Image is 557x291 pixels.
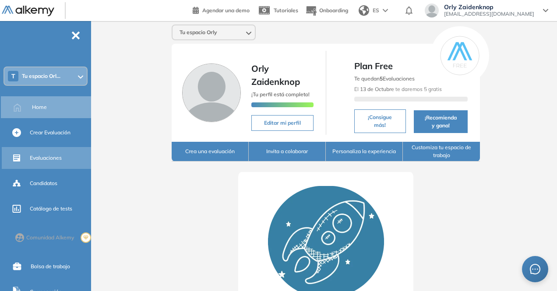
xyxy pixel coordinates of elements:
[354,86,442,92] span: El te daremos 5 gratis
[373,7,379,14] span: ES
[182,63,241,122] img: Foto de perfil
[305,1,348,20] button: Onboarding
[354,75,415,82] span: Te quedan Evaluaciones
[32,103,47,111] span: Home
[251,91,310,98] span: ¡Tu perfil está completo!
[360,86,394,92] b: 13 de Octubre
[326,142,403,161] button: Personaliza la experiencia
[444,4,534,11] span: Orly Zaidenknop
[30,129,71,137] span: Crear Evaluación
[403,142,480,161] button: Customiza tu espacio de trabajo
[249,142,326,161] button: Invita a colaborar
[22,73,60,80] span: Tu espacio Orl...
[380,75,383,82] b: 5
[251,115,314,131] button: Editar mi perfil
[180,29,217,36] span: Tu espacio Orly
[354,109,406,133] button: ¡Consigue más!
[319,7,348,14] span: Onboarding
[30,179,57,187] span: Candidatos
[193,4,250,15] a: Agendar una demo
[359,5,369,16] img: world
[414,110,468,133] button: ¡Recomienda y gana!
[444,11,534,18] span: [EMAIL_ADDRESS][DOMAIN_NAME]
[31,263,70,270] span: Bolsa de trabajo
[30,154,62,162] span: Evaluaciones
[11,73,15,80] span: T
[202,7,250,14] span: Agendar una demo
[251,63,300,87] span: Orly Zaidenknop
[2,6,54,17] img: Logo
[354,60,468,73] span: Plan Free
[172,142,249,161] button: Crea una evaluación
[530,264,540,274] span: message
[30,205,72,213] span: Catálogo de tests
[274,7,298,14] span: Tutoriales
[383,9,388,12] img: arrow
